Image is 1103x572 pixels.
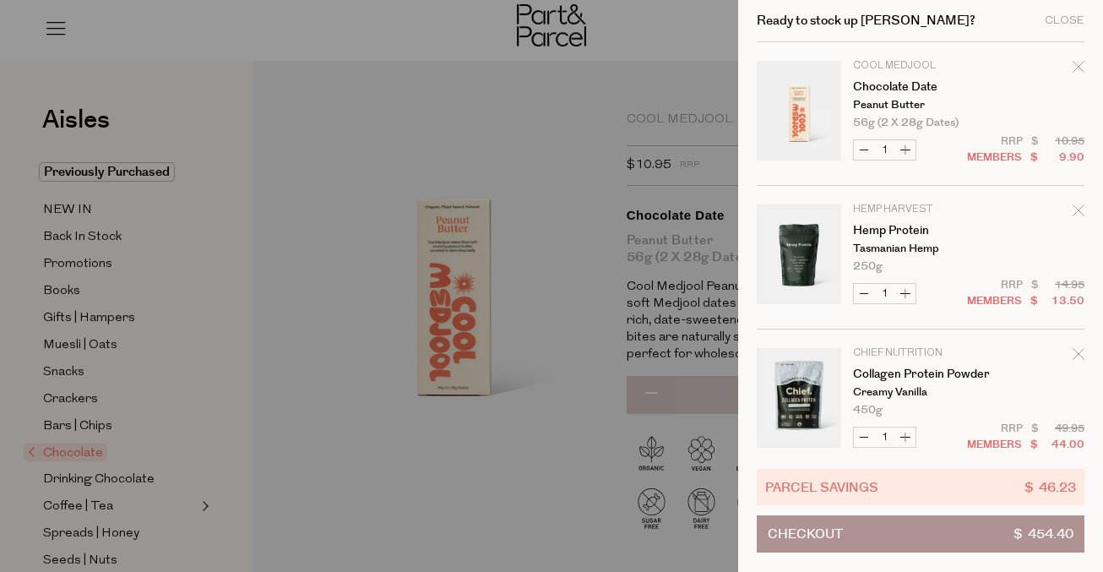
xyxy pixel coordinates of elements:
span: $ 454.40 [1013,516,1073,552]
div: Remove Hemp Protein [1073,202,1084,225]
span: 56g (2 x 28g Dates) [853,117,959,128]
p: Hemp Harvest [853,204,984,215]
a: Hemp Protein [853,225,984,237]
span: 250g [853,261,883,272]
span: $ 46.23 [1024,477,1076,497]
a: Collagen Protein Powder [853,368,984,380]
p: Creamy Vanilla [853,387,984,398]
p: Cool Medjool [853,61,984,71]
span: 450g [853,405,883,416]
input: QTY Collagen Protein Powder [874,428,895,447]
p: Peanut Butter [853,100,984,111]
h2: Ready to stock up [PERSON_NAME]? [757,14,975,27]
p: Chief Nutrition [853,348,984,358]
span: Checkout [768,516,843,552]
span: Parcel Savings [765,477,878,497]
input: QTY Hemp Protein [874,284,895,303]
div: Remove Chocolate Date [1073,58,1084,81]
p: Tasmanian Hemp [853,243,984,254]
button: Checkout$ 454.40 [757,515,1084,553]
div: Remove Collagen Protein Powder [1073,346,1084,368]
a: Chocolate Date [853,81,984,93]
input: QTY Chocolate Date [874,140,895,160]
div: Close [1045,15,1084,26]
